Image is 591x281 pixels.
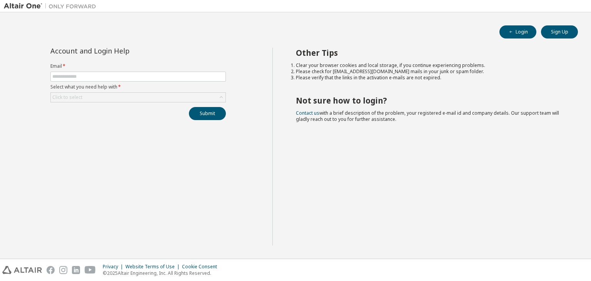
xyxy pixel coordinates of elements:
img: facebook.svg [47,266,55,274]
div: Website Terms of Use [125,264,182,270]
img: altair_logo.svg [2,266,42,274]
a: Contact us [296,110,319,116]
li: Clear your browser cookies and local storage, if you continue experiencing problems. [296,62,564,69]
label: Email [50,63,226,69]
li: Please verify that the links in the activation e-mails are not expired. [296,75,564,81]
img: youtube.svg [85,266,96,274]
h2: Other Tips [296,48,564,58]
h2: Not sure how to login? [296,95,564,105]
button: Submit [189,107,226,120]
span: with a brief description of the problem, your registered e-mail id and company details. Our suppo... [296,110,559,122]
div: Cookie Consent [182,264,222,270]
button: Sign Up [541,25,578,38]
li: Please check for [EMAIL_ADDRESS][DOMAIN_NAME] mails in your junk or spam folder. [296,69,564,75]
label: Select what you need help with [50,84,226,90]
img: Altair One [4,2,100,10]
div: Click to select [51,93,225,102]
img: instagram.svg [59,266,67,274]
div: Account and Login Help [50,48,191,54]
div: Click to select [52,94,82,100]
div: Privacy [103,264,125,270]
img: linkedin.svg [72,266,80,274]
p: © 2025 Altair Engineering, Inc. All Rights Reserved. [103,270,222,276]
button: Login [499,25,536,38]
